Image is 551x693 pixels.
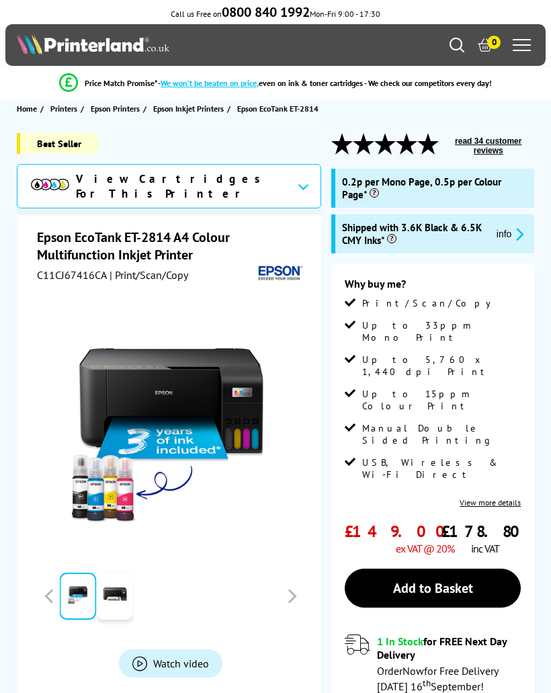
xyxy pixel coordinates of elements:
[37,268,107,282] span: C11CJ67416CA
[362,297,501,309] span: Print/Scan/Copy
[441,521,529,542] span: £178.80
[50,101,81,116] a: Printers
[76,171,287,201] span: View Cartridges For This Printer
[450,38,464,52] a: Search
[17,33,275,57] a: Printerland Logo
[110,268,188,282] span: | Print/Scan/Copy
[460,497,521,507] a: View more details
[153,101,227,116] a: Epson Inkjet Printers
[345,635,521,692] div: modal_delivery
[50,101,77,116] span: Printers
[67,320,275,529] img: Epson EcoTank ET-2814
[17,101,40,116] a: Home
[17,33,169,54] img: Printerland Logo
[342,175,527,201] span: 0.2p per Mono Page, 0.5p per Colour Page*
[91,101,140,116] span: Epson Printers
[7,71,544,95] li: modal_Promise
[471,542,499,555] span: inc VAT
[254,263,304,284] img: Epson
[377,635,521,661] div: for FREE Next Day Delivery
[31,179,69,191] img: cmyk-icon.svg
[222,3,310,21] b: 0800 840 1992
[423,677,431,689] sup: th
[91,101,143,116] a: Epson Printers
[402,664,424,678] span: Now
[237,101,319,116] span: Epson EcoTank ET-2814
[377,664,498,693] span: Order for Free Delivery [DATE] 16 September!
[153,657,209,670] span: Watch video
[345,277,521,297] div: Why buy me?
[345,569,521,608] a: Add to Basket
[362,354,521,378] span: Up to 5,760 x 1,440 dpi Print
[362,456,521,481] span: USB, Wireless & Wi-Fi Direct
[342,221,486,247] span: Shipped with 3.6K Black & 6.5K CMY Inks*
[362,388,521,412] span: Up to 15ppm Colour Print
[37,229,305,263] h1: Epson EcoTank ET-2814 A4 Colour Multifunction Inkjet Printer
[237,101,322,116] a: Epson EcoTank ET-2814
[487,36,501,49] span: 0
[153,101,224,116] span: Epson Inkjet Printers
[119,649,222,678] a: Product_All_Videos
[362,422,521,446] span: Manual Double Sided Printing
[362,319,521,343] span: Up to 33ppm Mono Print
[222,9,310,19] a: 0800 840 1992
[17,101,37,116] span: Home
[345,521,454,542] span: £149.00
[161,78,259,88] span: We won’t be beaten on price,
[85,78,158,88] span: Price Match Promise*
[17,133,98,154] span: Best Seller
[377,635,423,648] span: 1 In Stock
[158,78,492,88] div: - even on ink & toner cartridges - We check our competitors every day!
[493,227,528,242] button: promo-description
[396,542,454,555] span: ex VAT @ 20%
[478,38,493,52] a: 0
[442,136,534,156] button: read 34 customer reviews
